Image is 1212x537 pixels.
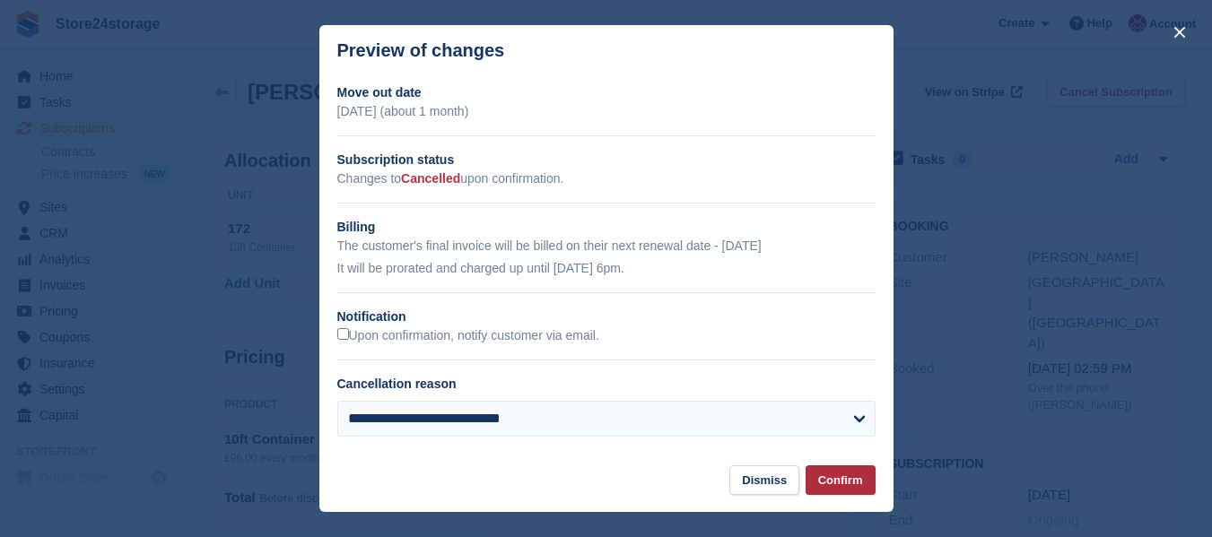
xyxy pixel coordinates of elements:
[337,307,876,326] h2: Notification
[337,40,505,61] p: Preview of changes
[337,83,876,102] h2: Move out date
[1165,18,1194,47] button: close
[337,218,876,237] h2: Billing
[337,102,876,121] p: [DATE] (about 1 month)
[337,328,599,344] label: Upon confirmation, notify customer via email.
[337,259,876,278] p: It will be prorated and charged up until [DATE] 6pm.
[337,328,349,340] input: Upon confirmation, notify customer via email.
[337,169,876,188] p: Changes to upon confirmation.
[806,465,876,495] button: Confirm
[337,237,876,256] p: The customer's final invoice will be billed on their next renewal date - [DATE]
[337,377,457,391] label: Cancellation reason
[401,171,460,186] span: Cancelled
[729,465,799,495] button: Dismiss
[337,151,876,169] h2: Subscription status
